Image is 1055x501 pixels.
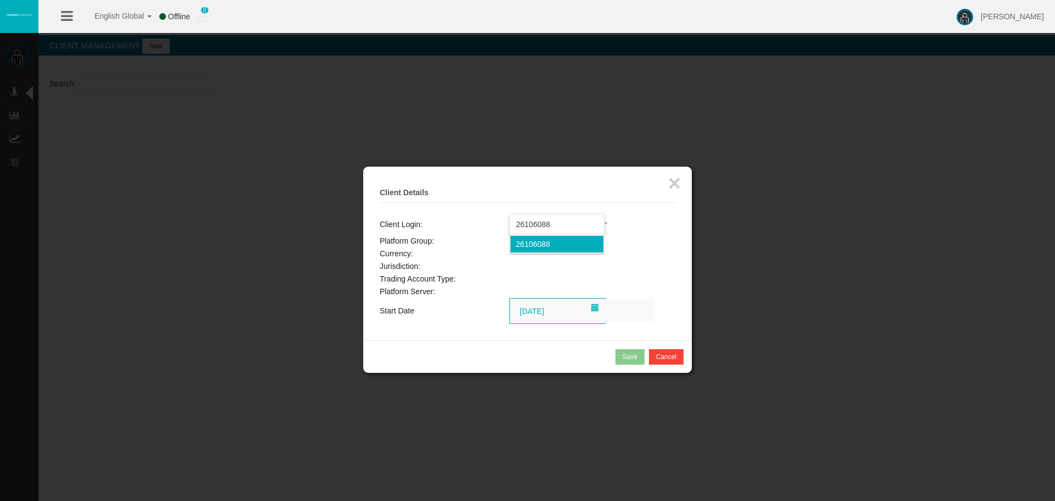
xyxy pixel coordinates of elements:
span: [PERSON_NAME] [981,12,1044,21]
img: user_small.png [198,12,207,23]
span: English Global [80,12,144,20]
button: × [668,172,681,194]
b: Client Details [380,188,429,197]
td: Platform Server: [380,285,509,298]
td: Trading Account Type: [380,273,509,285]
span: Offline [168,12,190,21]
img: user-image [957,9,973,25]
td: Platform Group: [380,235,509,247]
button: Cancel [649,349,684,365]
td: Currency: [380,247,509,260]
img: logo.svg [5,13,33,17]
span: 0 [201,7,209,14]
span: 26106088 [516,240,550,249]
td: Jurisdiction: [380,260,509,273]
td: Client Login: [380,214,509,235]
td: Start Date [380,298,509,324]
